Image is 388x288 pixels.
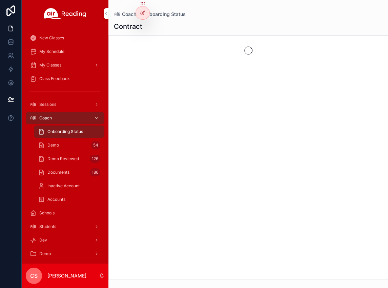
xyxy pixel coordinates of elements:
a: Students [26,220,104,233]
span: Sessions [39,102,56,107]
p: [PERSON_NAME] [47,272,86,279]
div: 126 [90,155,100,163]
a: My Schedule [26,45,104,58]
span: Demo [39,251,51,256]
a: Class Feedback [26,73,104,85]
a: Dev [26,234,104,246]
span: Dev [39,237,47,243]
h1: Contract [114,22,142,31]
div: 186 [90,168,100,176]
a: Onboarding Status [143,11,186,18]
a: New Classes [26,32,104,44]
a: Demo [26,248,104,260]
a: My Classes [26,59,104,71]
span: Students [39,224,56,229]
span: Onboarding Status [47,129,83,134]
span: Coach [39,115,52,121]
span: Class Feedback [39,76,70,81]
a: Coach [26,112,104,124]
a: Demo Reviewed126 [34,153,104,165]
div: scrollable content [22,27,108,264]
img: App logo [44,8,86,19]
a: Inactive Account [34,180,104,192]
span: Accounts [47,197,65,202]
span: Coach [122,11,136,18]
span: New Classes [39,35,64,41]
span: CS [30,272,38,280]
a: Documents186 [34,166,104,178]
span: Demo [47,142,59,148]
span: Schools [39,210,55,216]
a: Sessions [26,98,104,111]
a: Onboarding Status [34,126,104,138]
a: Schools [26,207,104,219]
span: My Classes [39,62,61,68]
span: My Schedule [39,49,64,54]
a: Coach [114,11,136,18]
div: 54 [91,141,100,149]
a: Accounts [34,193,104,206]
span: Demo Reviewed [47,156,79,161]
span: Documents [47,170,69,175]
span: Inactive Account [47,183,80,189]
a: Demo54 [34,139,104,151]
